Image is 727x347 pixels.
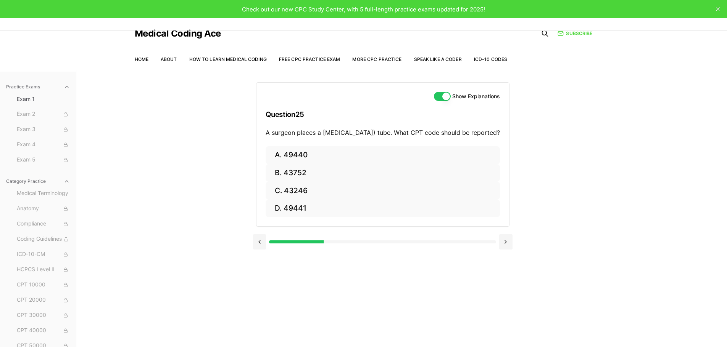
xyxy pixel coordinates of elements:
[14,154,73,166] button: Exam 5
[17,95,70,103] span: Exam 1
[14,279,73,291] button: CPT 10000
[17,189,70,198] span: Medical Terminology
[414,56,462,62] a: Speak Like a Coder
[14,139,73,151] button: Exam 4
[452,94,500,99] label: Show Explanations
[474,56,507,62] a: ICD-10 Codes
[17,326,70,335] span: CPT 40000
[352,56,401,62] a: More CPC Practice
[189,56,267,62] a: How to Learn Medical Coding
[135,29,221,38] a: Medical Coding Ace
[3,175,73,187] button: Category Practice
[17,250,70,259] span: ICD-10-CM
[14,294,73,306] button: CPT 20000
[14,264,73,276] button: HCPCS Level II
[17,265,70,274] span: HCPCS Level II
[17,235,70,243] span: Coding Guidelines
[17,220,70,228] span: Compliance
[14,309,73,321] button: CPT 30000
[17,311,70,320] span: CPT 30000
[135,56,148,62] a: Home
[14,203,73,215] button: Anatomy
[17,110,70,118] span: Exam 2
[17,205,70,213] span: Anatomy
[17,281,70,289] span: CPT 10000
[17,296,70,304] span: CPT 20000
[266,200,500,217] button: D. 49441
[14,248,73,261] button: ICD-10-CM
[3,81,73,93] button: Practice Exams
[14,218,73,230] button: Compliance
[14,93,73,105] button: Exam 1
[14,233,73,245] button: Coding Guidelines
[17,141,70,149] span: Exam 4
[279,56,340,62] a: Free CPC Practice Exam
[266,146,500,164] button: A. 49440
[266,182,500,200] button: C. 43246
[266,103,500,126] h3: Question 25
[712,3,724,15] button: close
[14,108,73,120] button: Exam 2
[17,156,70,164] span: Exam 5
[161,56,177,62] a: About
[14,325,73,337] button: CPT 40000
[14,123,73,136] button: Exam 3
[266,164,500,182] button: B. 43752
[266,128,500,137] p: A surgeon places a [MEDICAL_DATA]) tube. What CPT code should be reported?
[14,187,73,200] button: Medical Terminology
[558,30,592,37] a: Subscribe
[242,6,485,13] span: Check out our new CPC Study Center, with 5 full-length practice exams updated for 2025!
[17,125,70,134] span: Exam 3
